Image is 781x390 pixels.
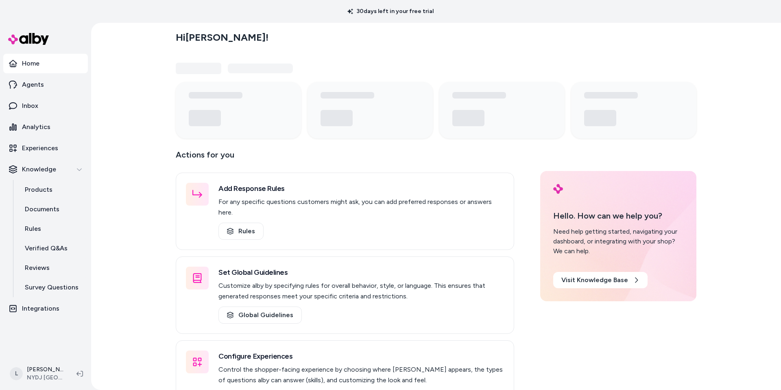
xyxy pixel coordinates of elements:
[22,122,50,132] p: Analytics
[25,224,41,234] p: Rules
[218,223,264,240] a: Rules
[27,366,63,374] p: [PERSON_NAME]
[8,33,49,45] img: alby Logo
[27,374,63,382] span: NYDJ [GEOGRAPHIC_DATA]
[218,197,504,218] p: For any specific questions customers might ask, you can add preferred responses or answers here.
[25,185,52,195] p: Products
[25,243,68,253] p: Verified Q&As
[3,138,88,158] a: Experiences
[553,272,648,288] a: Visit Knowledge Base
[17,219,88,239] a: Rules
[22,59,39,68] p: Home
[3,96,88,116] a: Inbox
[17,180,88,199] a: Products
[17,199,88,219] a: Documents
[22,80,44,90] p: Agents
[176,31,268,44] h2: Hi [PERSON_NAME] !
[3,54,88,73] a: Home
[5,361,70,387] button: L[PERSON_NAME]NYDJ [GEOGRAPHIC_DATA]
[25,204,59,214] p: Documents
[17,258,88,278] a: Reviews
[3,75,88,94] a: Agents
[25,283,79,292] p: Survey Questions
[10,367,23,380] span: L
[3,160,88,179] button: Knowledge
[17,239,88,258] a: Verified Q&As
[218,183,504,194] h3: Add Response Rules
[22,304,59,313] p: Integrations
[3,299,88,318] a: Integrations
[218,307,302,324] a: Global Guidelines
[218,267,504,278] h3: Set Global Guidelines
[22,164,56,174] p: Knowledge
[25,263,50,273] p: Reviews
[343,7,438,15] p: 30 days left in your free trial
[176,148,514,168] p: Actions for you
[553,210,683,222] p: Hello. How can we help you?
[553,184,563,194] img: alby Logo
[218,364,504,386] p: Control the shopper-facing experience by choosing where [PERSON_NAME] appears, the types of quest...
[218,351,504,362] h3: Configure Experiences
[22,101,38,111] p: Inbox
[553,227,683,256] div: Need help getting started, navigating your dashboard, or integrating with your shop? We can help.
[17,278,88,297] a: Survey Questions
[3,117,88,137] a: Analytics
[218,280,504,302] p: Customize alby by specifying rules for overall behavior, style, or language. This ensures that ge...
[22,143,58,153] p: Experiences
